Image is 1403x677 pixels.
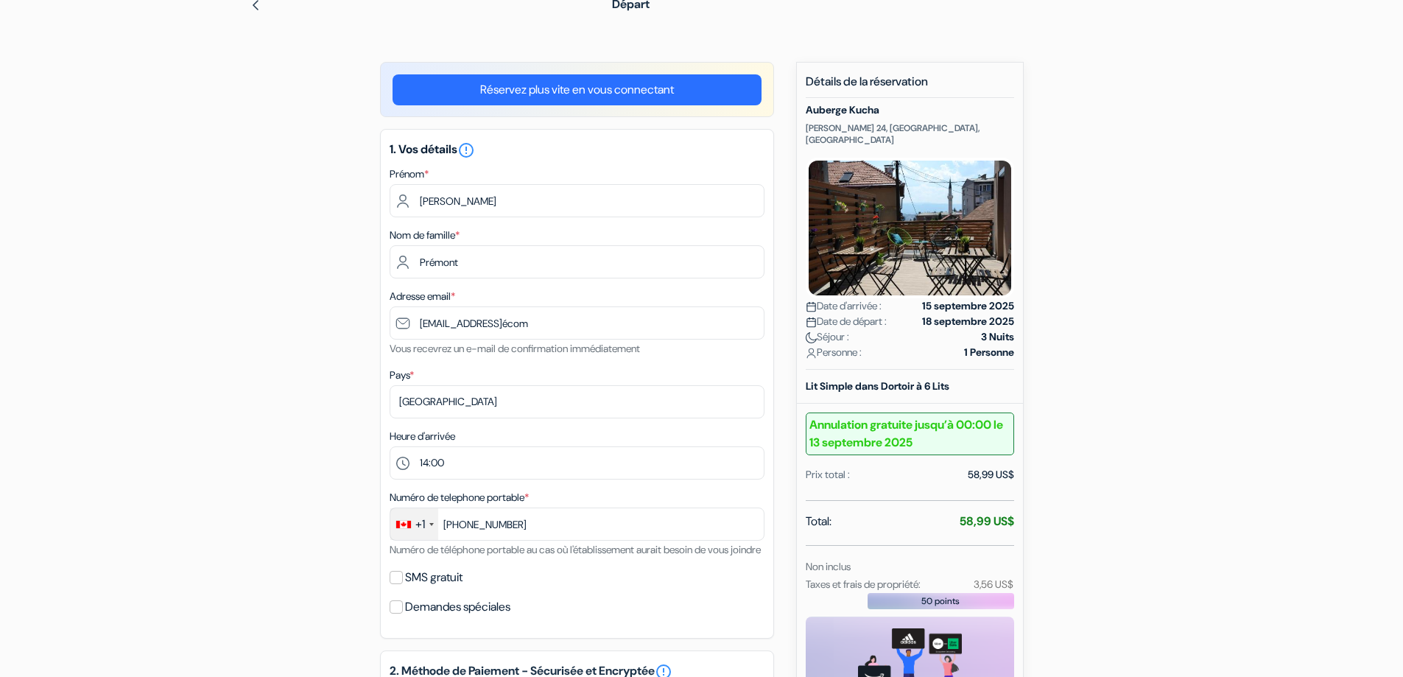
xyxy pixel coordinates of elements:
[405,567,463,588] label: SMS gratuit
[806,332,817,343] img: moon.svg
[922,298,1014,314] strong: 15 septembre 2025
[806,560,851,573] small: Non inclus
[390,368,414,383] label: Pays
[393,74,762,105] a: Réservez plus vite en vous connectant
[806,578,921,591] small: Taxes et frais de propriété:
[390,429,455,444] label: Heure d'arrivée
[960,513,1014,529] strong: 58,99 US$
[964,345,1014,360] strong: 1 Personne
[806,513,831,530] span: Total:
[415,516,425,533] div: +1
[390,289,455,304] label: Adresse email
[981,329,1014,345] strong: 3 Nuits
[405,597,510,617] label: Demandes spéciales
[806,348,817,359] img: user_icon.svg
[921,594,960,608] span: 50 points
[390,508,764,541] input: 506-234-5678
[390,543,761,556] small: Numéro de téléphone portable au cas où l'établissement aurait besoin de vous joindre
[457,141,475,159] i: error_outline
[390,490,529,505] label: Numéro de telephone portable
[390,342,640,355] small: Vous recevrez un e-mail de confirmation immédiatement
[968,467,1014,483] div: 58,99 US$
[390,306,764,340] input: Entrer adresse e-mail
[806,329,849,345] span: Séjour :
[390,508,438,540] div: Canada: +1
[806,413,1014,455] b: Annulation gratuite jusqu’à 00:00 le 13 septembre 2025
[806,314,887,329] span: Date de départ :
[806,298,882,314] span: Date d'arrivée :
[390,245,764,278] input: Entrer le nom de famille
[390,166,429,182] label: Prénom
[974,578,1013,591] small: 3,56 US$
[390,228,460,243] label: Nom de famille
[806,104,1014,116] h5: Auberge Kucha
[806,467,850,483] div: Prix total :
[922,314,1014,329] strong: 18 septembre 2025
[806,379,949,393] b: Lit Simple dans Dortoir à 6 Lits
[806,301,817,312] img: calendar.svg
[390,141,764,159] h5: 1. Vos détails
[390,184,764,217] input: Entrez votre prénom
[806,74,1014,98] h5: Détails de la réservation
[806,317,817,328] img: calendar.svg
[806,122,1014,146] p: [PERSON_NAME] 24, [GEOGRAPHIC_DATA], [GEOGRAPHIC_DATA]
[806,345,862,360] span: Personne :
[457,141,475,157] a: error_outline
